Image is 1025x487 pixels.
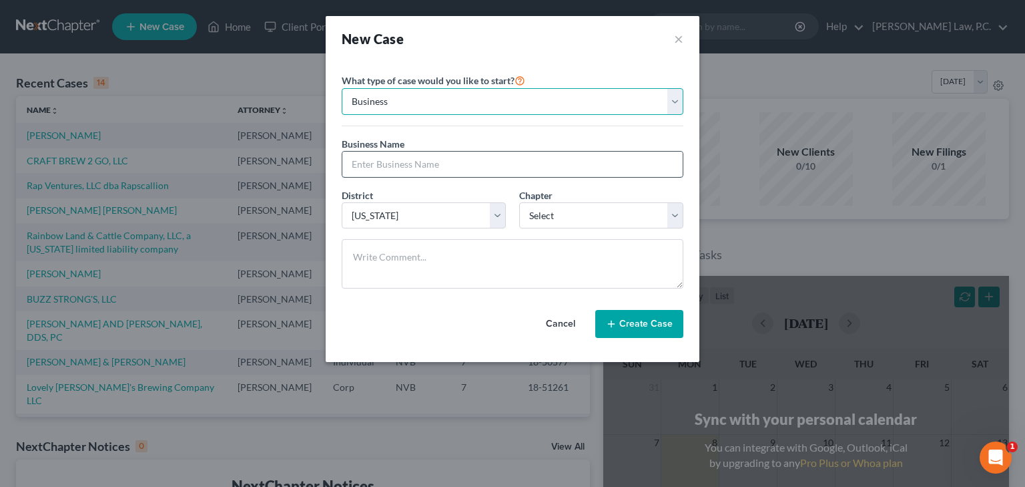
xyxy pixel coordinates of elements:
span: District [342,190,373,201]
span: 1 [1007,442,1018,452]
label: What type of case would you like to start? [342,72,525,88]
iframe: Intercom live chat [980,442,1012,474]
span: Business Name [342,138,404,150]
button: Cancel [531,311,590,337]
span: Chapter [519,190,553,201]
button: × [674,29,683,48]
button: Create Case [595,310,683,338]
strong: New Case [342,31,404,47]
input: Enter Business Name [342,152,683,177]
